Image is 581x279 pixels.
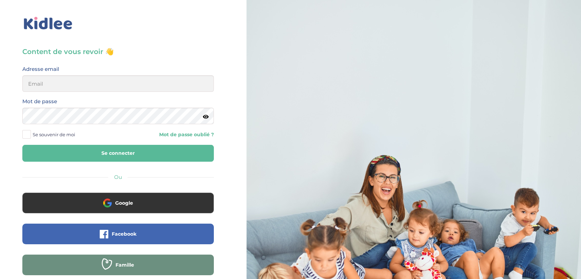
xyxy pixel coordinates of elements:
[33,130,75,139] span: Se souvenir de moi
[116,261,134,268] span: Famille
[22,47,214,56] h3: Content de vous revoir 👋
[100,230,108,238] img: facebook.png
[22,15,74,31] img: logo_kidlee_bleu
[22,65,59,74] label: Adresse email
[22,204,214,211] a: Google
[123,131,213,138] a: Mot de passe oublié ?
[114,174,122,180] span: Ou
[22,145,214,162] button: Se connecter
[22,97,57,106] label: Mot de passe
[22,193,214,213] button: Google
[22,224,214,244] button: Facebook
[22,266,214,273] a: Famille
[103,198,112,207] img: google.png
[115,200,133,206] span: Google
[22,255,214,275] button: Famille
[22,235,214,242] a: Facebook
[22,75,214,92] input: Email
[112,230,136,237] span: Facebook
